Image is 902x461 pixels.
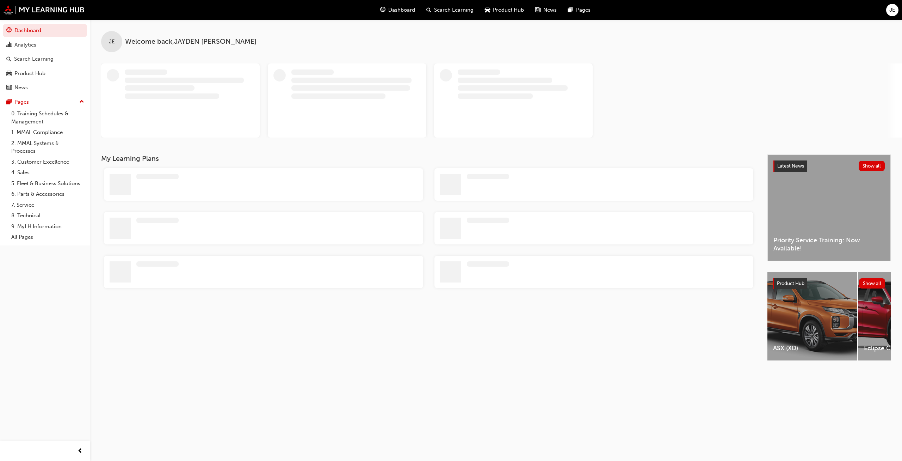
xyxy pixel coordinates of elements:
[562,3,596,17] a: pages-iconPages
[859,161,885,171] button: Show all
[3,96,87,109] button: Pages
[434,6,474,14] span: Search Learning
[3,23,87,96] button: DashboardAnalyticsSearch LearningProduct HubNews
[767,154,891,261] a: Latest NewsShow allPriority Service Training: Now Available!
[78,447,83,456] span: prev-icon
[767,272,857,360] a: ASX (XD)
[479,3,530,17] a: car-iconProduct Hub
[6,42,12,48] span: chart-icon
[777,280,804,286] span: Product Hub
[125,38,257,46] span: Welcome back , JAYDEN [PERSON_NAME]
[886,4,898,16] button: JE
[493,6,524,14] span: Product Hub
[8,167,87,178] a: 4. Sales
[3,67,87,80] a: Product Hub
[14,98,29,106] div: Pages
[8,189,87,200] a: 6. Parts & Accessories
[889,6,895,14] span: JE
[6,71,12,77] span: car-icon
[14,55,54,63] div: Search Learning
[773,278,885,289] a: Product HubShow all
[14,41,36,49] div: Analytics
[859,278,885,289] button: Show all
[8,108,87,127] a: 0. Training Schedules & Management
[6,28,12,34] span: guage-icon
[6,56,11,62] span: search-icon
[3,53,87,66] a: Search Learning
[109,38,115,46] span: JE
[388,6,415,14] span: Dashboard
[6,85,12,91] span: news-icon
[8,178,87,189] a: 5. Fleet & Business Solutions
[8,221,87,232] a: 9. MyLH Information
[4,5,85,14] img: mmal
[14,84,28,92] div: News
[3,38,87,51] a: Analytics
[380,6,385,14] span: guage-icon
[568,6,573,14] span: pages-icon
[773,160,885,172] a: Latest NewsShow all
[8,210,87,221] a: 8. Technical
[8,127,87,138] a: 1. MMAL Compliance
[3,24,87,37] a: Dashboard
[535,6,540,14] span: news-icon
[426,6,431,14] span: search-icon
[8,157,87,168] a: 3. Customer Excellence
[485,6,490,14] span: car-icon
[14,69,45,78] div: Product Hub
[8,200,87,211] a: 7. Service
[8,138,87,157] a: 2. MMAL Systems & Processes
[421,3,479,17] a: search-iconSearch Learning
[6,99,12,105] span: pages-icon
[530,3,562,17] a: news-iconNews
[773,344,852,352] span: ASX (XD)
[101,154,756,163] h3: My Learning Plans
[773,236,885,252] span: Priority Service Training: Now Available!
[375,3,421,17] a: guage-iconDashboard
[777,163,804,169] span: Latest News
[8,232,87,243] a: All Pages
[576,6,591,14] span: Pages
[3,81,87,94] a: News
[543,6,557,14] span: News
[79,97,84,107] span: up-icon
